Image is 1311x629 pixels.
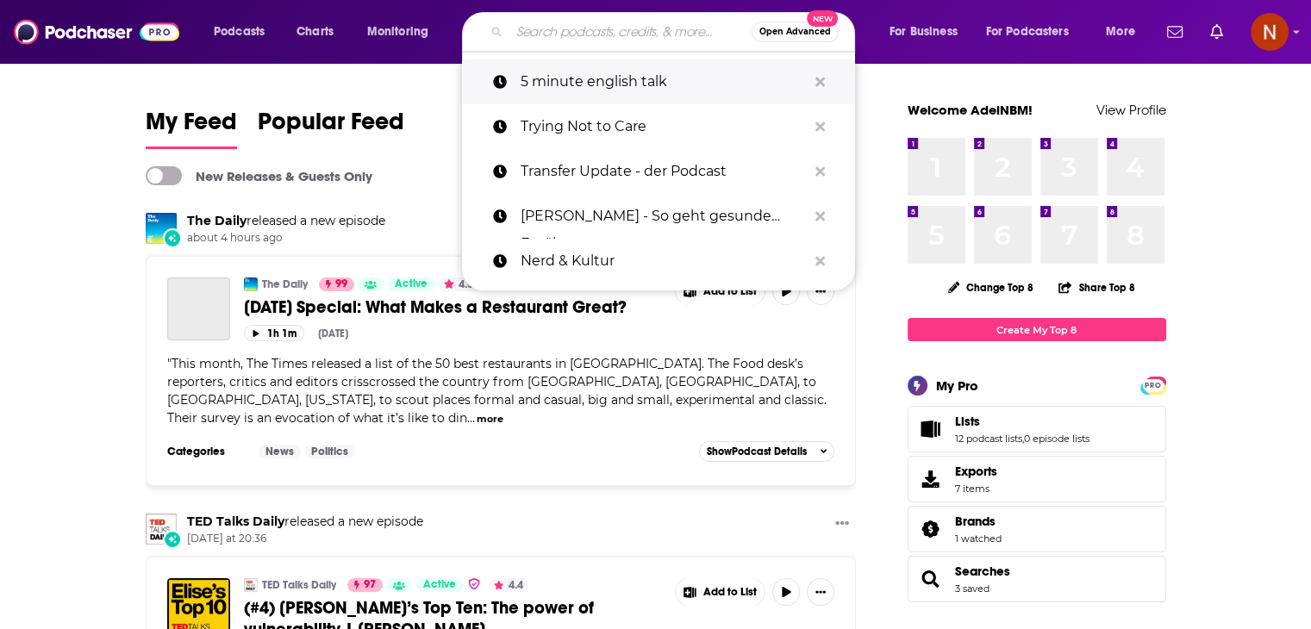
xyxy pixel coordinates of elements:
[462,149,855,194] a: Transfer Update - der Podcast
[707,445,807,458] span: Show Podcast Details
[955,564,1010,579] span: Searches
[908,506,1166,552] span: Brands
[244,325,304,341] button: 1h 1m
[462,194,855,239] a: [PERSON_NAME] - So geht gesunde Ernährung
[163,228,182,247] div: New Episode
[752,22,839,42] button: Open AdvancedNew
[187,213,385,229] h3: released a new episode
[244,277,258,291] img: The Daily
[262,277,308,291] a: The Daily
[1096,102,1166,118] a: View Profile
[462,239,855,283] a: Nerd & Kultur
[521,239,807,283] p: Nerd & Kultur
[955,433,1022,445] a: 12 podcast lists
[163,530,182,549] div: New Episode
[347,578,383,592] a: 97
[167,356,827,426] span: "
[509,18,752,46] input: Search podcasts, credits, & more...
[202,18,287,46] button: open menu
[676,578,765,606] button: Show More Button
[146,107,237,146] span: My Feed
[167,277,230,340] a: Sunday Special: What Makes a Restaurant Great?
[439,277,478,291] button: 4.5
[467,576,481,591] img: verified Badge
[955,483,997,495] span: 7 items
[1251,13,1289,51] span: Logged in as AdelNBM
[187,213,247,228] a: The Daily
[146,514,177,545] img: TED Talks Daily
[1203,17,1230,47] a: Show notifications dropdown
[1251,13,1289,51] button: Show profile menu
[914,467,948,491] span: Exports
[244,578,258,592] img: TED Talks Daily
[318,327,348,339] div: [DATE]
[955,514,996,529] span: Brands
[462,59,855,104] a: 5 minute english talk
[975,18,1094,46] button: open menu
[1143,378,1164,391] a: PRO
[955,464,997,479] span: Exports
[877,18,979,46] button: open menu
[908,318,1166,341] a: Create My Top 8
[395,276,428,293] span: Active
[699,441,835,462] button: ShowPodcast Details
[908,102,1033,118] a: Welcome AdelNBM!
[986,20,1069,44] span: For Podcasters
[908,556,1166,602] span: Searches
[955,414,1089,429] a: Lists
[14,16,179,48] img: Podchaser - Follow, Share and Rate Podcasts
[955,582,989,595] a: 3 saved
[167,356,827,426] span: This month, The Times released a list of the 50 best restaurants in [GEOGRAPHIC_DATA]. The Food d...
[146,166,372,185] a: New Releases & Guests Only
[521,59,807,104] p: 5 minute english talk
[703,586,757,599] span: Add to List
[364,576,376,594] span: 97
[890,20,958,44] span: For Business
[521,104,807,149] p: Trying Not to Care
[423,576,456,594] span: Active
[914,567,948,591] a: Searches
[807,10,838,27] span: New
[955,514,1002,529] a: Brands
[297,20,334,44] span: Charts
[955,532,1002,545] a: 1 watched
[1094,18,1157,46] button: open menu
[521,194,807,239] p: Dr. Matthias Riedl - So geht gesunde Ernährung
[1160,17,1189,47] a: Show notifications dropdown
[187,532,423,546] span: [DATE] at 20:36
[938,277,1045,298] button: Change Top 8
[807,578,834,606] button: Show More Button
[187,231,385,246] span: about 4 hours ago
[807,277,834,305] button: Show More Button
[908,406,1166,452] span: Lists
[258,107,404,149] a: Popular Feed
[285,18,344,46] a: Charts
[955,414,980,429] span: Lists
[521,149,807,194] p: Transfer Update - der Podcast
[187,514,423,530] h3: released a new episode
[214,20,265,44] span: Podcasts
[828,514,856,535] button: Show More Button
[936,377,978,394] div: My Pro
[477,412,503,427] button: more
[914,517,948,541] a: Brands
[1251,13,1289,51] img: User Profile
[703,285,757,298] span: Add to List
[259,445,301,458] a: News
[462,104,855,149] a: Trying Not to Care
[1022,433,1024,445] span: ,
[759,28,831,36] span: Open Advanced
[244,296,627,318] span: [DATE] Special: What Makes a Restaurant Great?
[1143,379,1164,392] span: PRO
[908,456,1166,502] a: Exports
[258,107,404,146] span: Popular Feed
[146,213,177,244] img: The Daily
[676,277,765,305] button: Show More Button
[367,20,428,44] span: Monitoring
